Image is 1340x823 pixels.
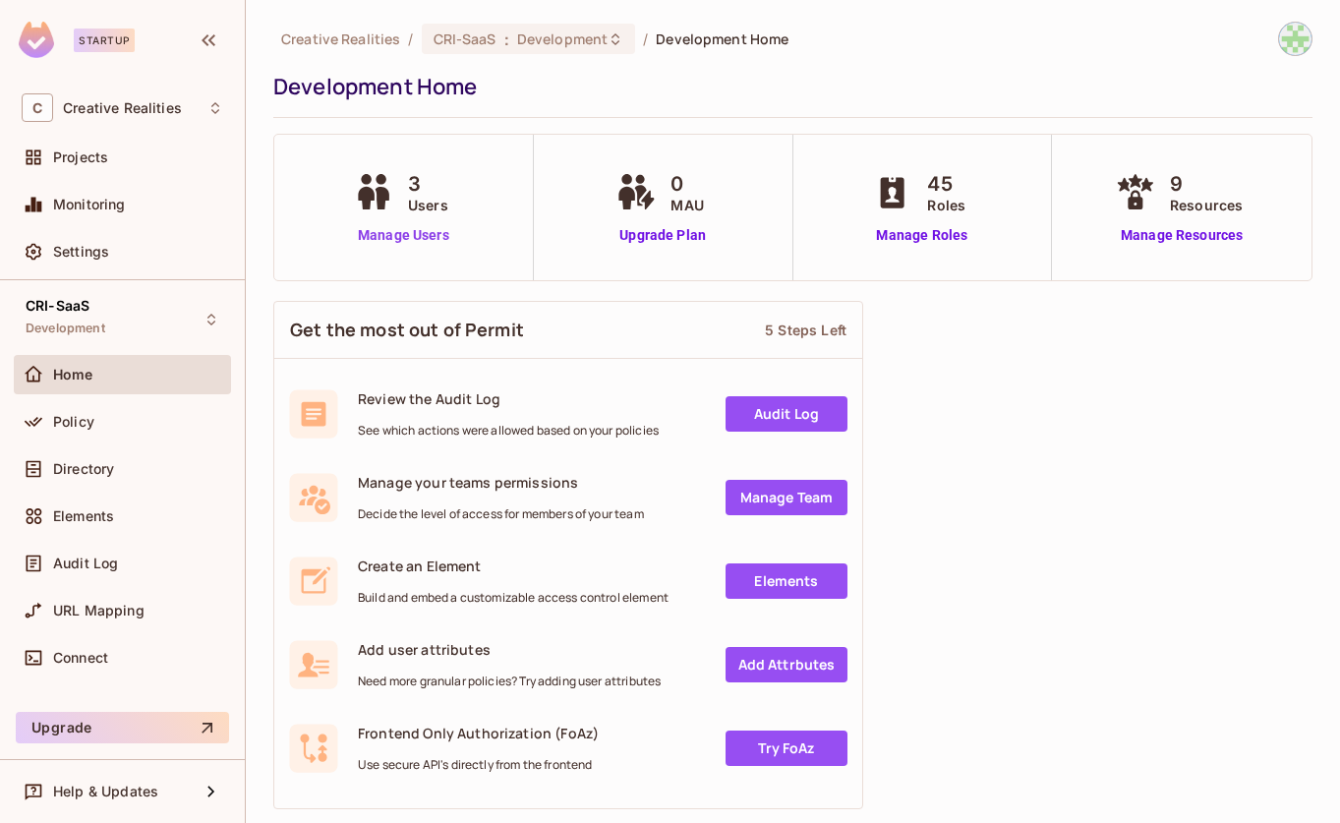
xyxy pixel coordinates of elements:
[726,396,847,432] a: Audit Log
[670,169,703,199] span: 0
[1111,225,1253,246] a: Manage Resources
[53,149,108,165] span: Projects
[726,480,847,515] a: Manage Team
[1279,23,1311,55] img: bmassey@reflectsystems.com
[408,29,413,48] li: /
[358,757,599,773] span: Use secure API's directly from the frontend
[53,603,145,618] span: URL Mapping
[517,29,608,48] span: Development
[53,461,114,477] span: Directory
[358,674,661,689] span: Need more granular policies? Try adding user attributes
[53,414,94,430] span: Policy
[408,195,448,215] span: Users
[53,556,118,571] span: Audit Log
[19,22,54,58] img: SReyMgAAAABJRU5ErkJggg==
[53,650,108,666] span: Connect
[358,640,661,659] span: Add user attributes
[53,367,93,382] span: Home
[74,29,135,52] div: Startup
[53,197,126,212] span: Monitoring
[1170,195,1243,215] span: Resources
[927,195,965,215] span: Roles
[358,506,644,522] span: Decide the level of access for members of your team
[434,29,496,48] span: CRI-SaaS
[765,321,846,339] div: 5 Steps Left
[358,724,599,742] span: Frontend Only Authorization (FoAz)
[358,473,644,492] span: Manage your teams permissions
[358,423,659,439] span: See which actions were allowed based on your policies
[53,784,158,799] span: Help & Updates
[349,225,458,246] a: Manage Users
[408,169,448,199] span: 3
[612,225,713,246] a: Upgrade Plan
[53,508,114,524] span: Elements
[726,731,847,766] a: Try FoAz
[868,225,975,246] a: Manage Roles
[290,318,524,342] span: Get the most out of Permit
[927,169,965,199] span: 45
[26,321,105,336] span: Development
[726,647,847,682] a: Add Attrbutes
[1170,169,1243,199] span: 9
[643,29,648,48] li: /
[656,29,788,48] span: Development Home
[726,563,847,599] a: Elements
[22,93,53,122] span: C
[358,389,659,408] span: Review the Audit Log
[670,195,703,215] span: MAU
[358,590,669,606] span: Build and embed a customizable access control element
[503,31,510,47] span: :
[281,29,400,48] span: the active workspace
[26,298,89,314] span: CRI-SaaS
[273,72,1303,101] div: Development Home
[63,100,182,116] span: Workspace: Creative Realities
[16,712,229,743] button: Upgrade
[358,557,669,575] span: Create an Element
[53,244,109,260] span: Settings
